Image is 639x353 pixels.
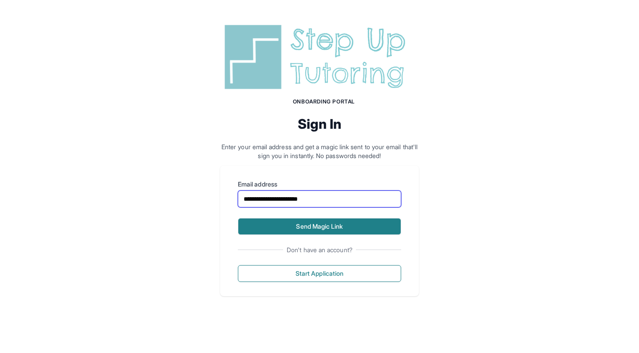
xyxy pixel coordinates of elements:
img: Step Up Tutoring horizontal logo [220,21,419,93]
h2: Sign In [220,116,419,132]
button: Send Magic Link [238,218,401,235]
h1: Onboarding Portal [229,98,419,105]
label: Email address [238,180,401,189]
p: Enter your email address and get a magic link sent to your email that'll sign you in instantly. N... [220,143,419,160]
span: Don't have an account? [283,246,356,254]
button: Start Application [238,265,401,282]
